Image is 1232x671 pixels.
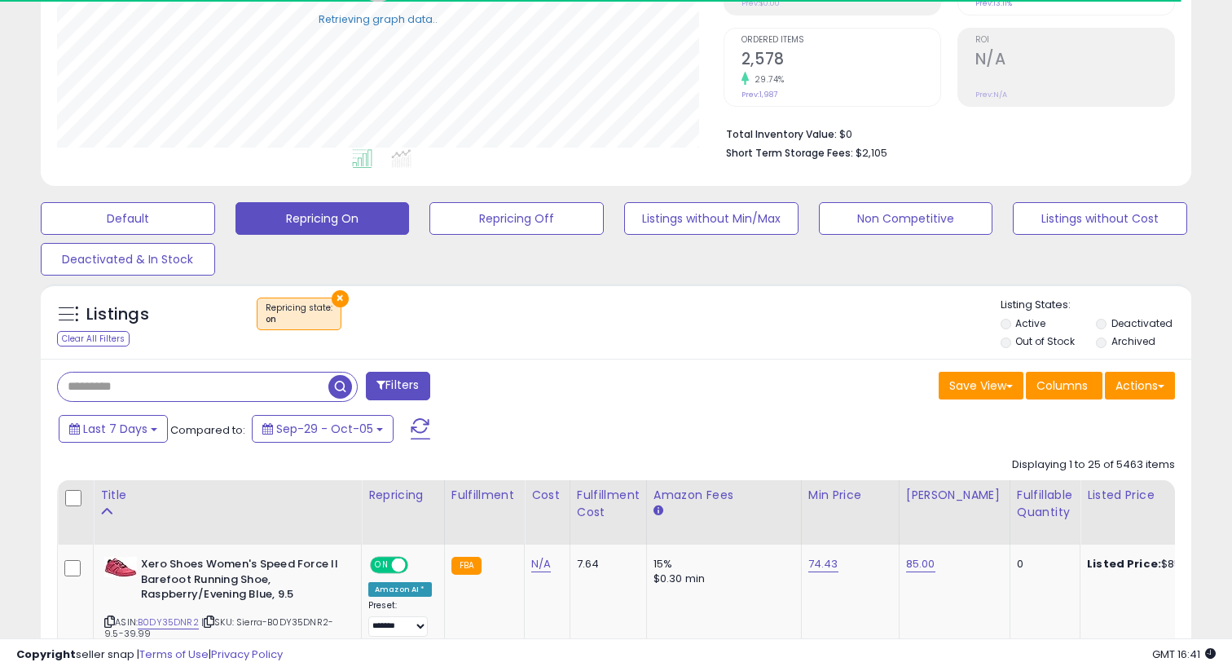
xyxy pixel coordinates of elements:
[1026,372,1102,400] button: Columns
[16,647,283,663] div: seller snap | |
[1111,316,1173,330] label: Deactivated
[531,487,563,504] div: Cost
[104,557,349,660] div: ASIN:
[819,202,993,235] button: Non Competitive
[726,123,1163,143] li: $0
[266,302,332,326] span: Repricing state :
[235,202,410,235] button: Repricing On
[138,616,199,629] a: B0DY35DNR2
[653,487,794,504] div: Amazon Fees
[368,600,432,637] div: Preset:
[104,557,137,577] img: 41zZgnbeFPL._SL40_.jpg
[104,616,333,640] span: | SKU: Sierra-B0DY35DNR2-9.5-39.99
[1087,557,1222,572] div: $85.00
[1017,487,1073,521] div: Fulfillable Quantity
[808,487,892,504] div: Min Price
[577,487,640,521] div: Fulfillment Cost
[808,556,838,572] a: 74.43
[41,243,215,276] button: Deactivated & In Stock
[939,372,1023,400] button: Save View
[653,557,789,572] div: 15%
[1015,316,1045,330] label: Active
[59,415,168,443] button: Last 7 Days
[86,303,149,326] h5: Listings
[100,487,354,504] div: Title
[975,36,1174,45] span: ROI
[1152,647,1216,662] span: 2025-10-13 16:41 GMT
[368,582,432,597] div: Amazon AI *
[83,421,147,437] span: Last 7 Days
[1087,487,1228,504] div: Listed Price
[1001,298,1192,313] p: Listing States:
[451,487,517,504] div: Fulfillment
[1012,457,1175,473] div: Displaying 1 to 25 of 5463 items
[577,557,634,572] div: 7.64
[139,647,209,662] a: Terms of Use
[906,556,935,572] a: 85.00
[41,202,215,235] button: Default
[975,50,1174,72] h2: N/A
[368,487,438,504] div: Repricing
[531,556,551,572] a: N/A
[141,557,339,607] b: Xero Shoes Women's Speed Force II Barefoot Running Shoe, Raspberry/Evening Blue, 9.5
[57,331,130,347] div: Clear All Filters
[653,572,789,586] div: $0.30 min
[726,146,853,160] b: Short Term Storage Fees:
[266,314,332,325] div: on
[1087,556,1161,572] b: Listed Price:
[1111,334,1155,348] label: Archived
[332,290,349,307] button: ×
[749,73,785,86] small: 29.74%
[319,11,438,26] div: Retrieving graph data..
[1017,557,1067,572] div: 0
[16,647,76,662] strong: Copyright
[451,557,482,575] small: FBA
[372,558,392,572] span: ON
[741,50,940,72] h2: 2,578
[1036,377,1088,394] span: Columns
[1015,334,1075,348] label: Out of Stock
[1105,372,1175,400] button: Actions
[856,145,887,161] span: $2,105
[741,90,777,99] small: Prev: 1,987
[429,202,604,235] button: Repricing Off
[211,647,283,662] a: Privacy Policy
[741,36,940,45] span: Ordered Items
[252,415,394,443] button: Sep-29 - Oct-05
[653,504,663,519] small: Amazon Fees.
[1013,202,1187,235] button: Listings without Cost
[276,421,373,437] span: Sep-29 - Oct-05
[406,558,432,572] span: OFF
[366,372,429,400] button: Filters
[906,487,1003,504] div: [PERSON_NAME]
[624,202,799,235] button: Listings without Min/Max
[726,127,837,141] b: Total Inventory Value:
[975,90,1007,99] small: Prev: N/A
[170,422,245,438] span: Compared to:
